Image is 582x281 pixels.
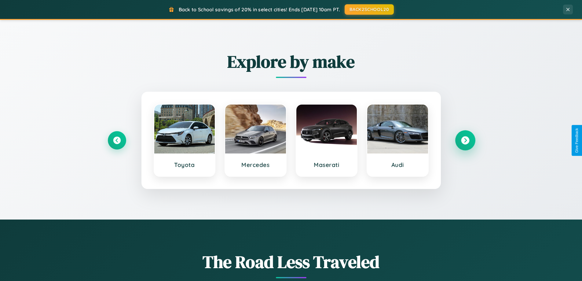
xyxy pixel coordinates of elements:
[231,161,280,168] h3: Mercedes
[108,50,474,73] h2: Explore by make
[108,250,474,274] h1: The Road Less Traveled
[345,4,394,15] button: BACK2SCHOOL20
[179,6,340,13] span: Back to School savings of 20% in select cities! Ends [DATE] 10am PT.
[575,128,579,153] div: Give Feedback
[160,161,209,168] h3: Toyota
[302,161,351,168] h3: Maserati
[373,161,422,168] h3: Audi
